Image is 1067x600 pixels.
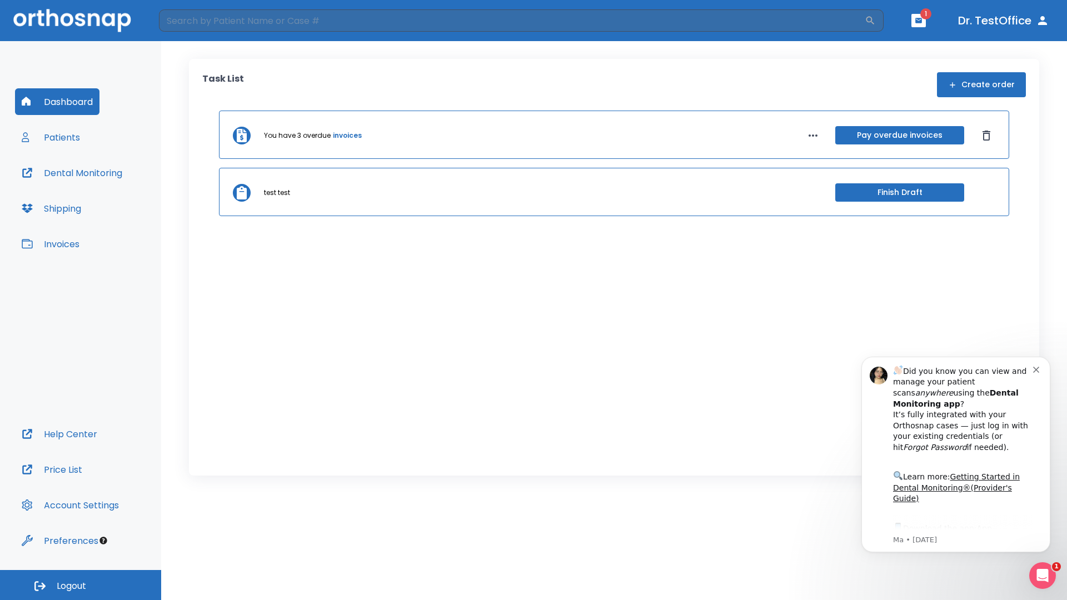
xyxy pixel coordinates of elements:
[920,8,931,19] span: 1
[264,188,290,198] p: test test
[835,126,964,144] button: Pay overdue invoices
[937,72,1026,97] button: Create order
[202,72,244,97] p: Task List
[15,527,105,554] button: Preferences
[835,183,964,202] button: Finish Draft
[15,456,89,483] button: Price List
[48,181,188,238] div: Download the app: | ​ Let us know if you need help getting started!
[978,127,995,144] button: Dismiss
[159,9,865,32] input: Search by Patient Name or Case #
[15,88,99,115] button: Dashboard
[98,536,108,546] div: Tooltip anchor
[15,231,86,257] button: Invoices
[15,421,104,447] button: Help Center
[333,131,362,141] a: invoices
[954,11,1054,31] button: Dr. TestOffice
[1052,562,1061,571] span: 1
[57,580,86,592] span: Logout
[15,195,88,222] button: Shipping
[15,492,126,518] button: Account Settings
[48,184,147,204] a: App Store
[13,9,131,32] img: Orthosnap
[15,124,87,151] button: Patients
[48,195,188,205] p: Message from Ma, sent 1w ago
[188,24,197,33] button: Dismiss notification
[845,340,1067,570] iframe: Intercom notifications message
[15,159,129,186] button: Dental Monitoring
[1029,562,1056,589] iframe: Intercom live chat
[264,131,331,141] p: You have 3 overdue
